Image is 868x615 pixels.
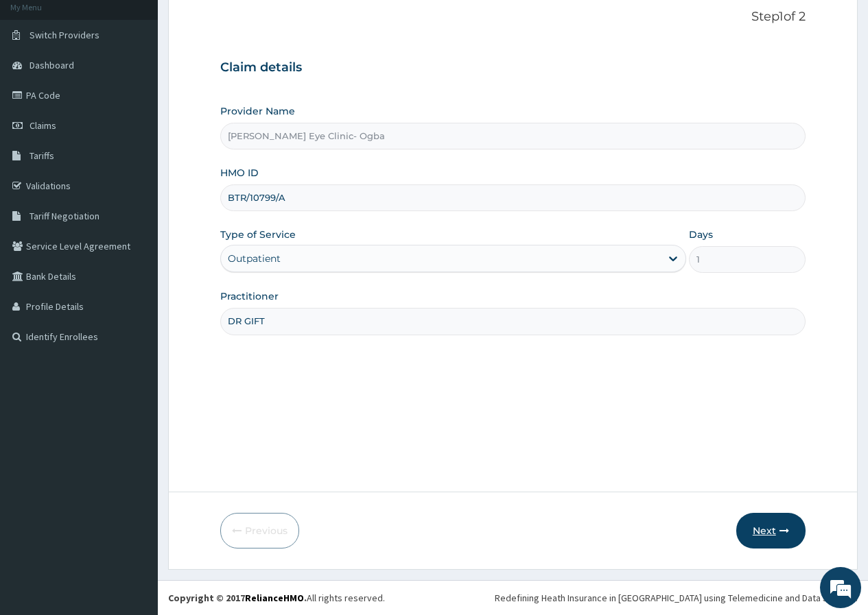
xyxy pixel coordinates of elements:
[220,289,279,303] label: Practitioner
[736,513,806,548] button: Next
[495,591,858,605] div: Redefining Heath Insurance in [GEOGRAPHIC_DATA] using Telemedicine and Data Science!
[220,184,806,211] input: Enter HMO ID
[220,513,299,548] button: Previous
[30,59,74,71] span: Dashboard
[220,308,806,335] input: Enter Name
[245,592,304,604] a: RelianceHMO
[689,228,713,241] label: Days
[30,149,54,162] span: Tariffs
[220,228,296,241] label: Type of Service
[30,119,56,132] span: Claims
[30,29,99,41] span: Switch Providers
[220,10,806,25] p: Step 1 of 2
[220,104,295,118] label: Provider Name
[158,580,868,615] footer: All rights reserved.
[30,210,99,222] span: Tariff Negotiation
[168,592,307,604] strong: Copyright © 2017 .
[220,166,259,180] label: HMO ID
[220,60,806,75] h3: Claim details
[228,252,281,265] div: Outpatient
